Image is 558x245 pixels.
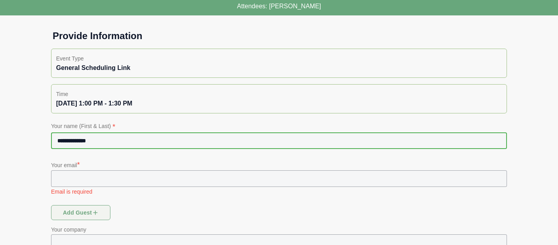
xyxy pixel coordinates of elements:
div: [DATE] 1:00 PM - 1:30 PM [56,99,502,108]
p: Your email [51,159,507,170]
p: Time [56,89,502,99]
p: Your name (First & Last) [51,121,507,132]
p: Email is required [51,188,507,196]
h1: Provide Information [46,30,512,42]
span: Add guest [63,205,99,220]
p: Your company [51,225,507,234]
div: General Scheduling Link [56,63,502,73]
button: Add guest [51,205,110,220]
p: Event Type [56,54,502,63]
p: Attendees: [PERSON_NAME] [237,2,321,11]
